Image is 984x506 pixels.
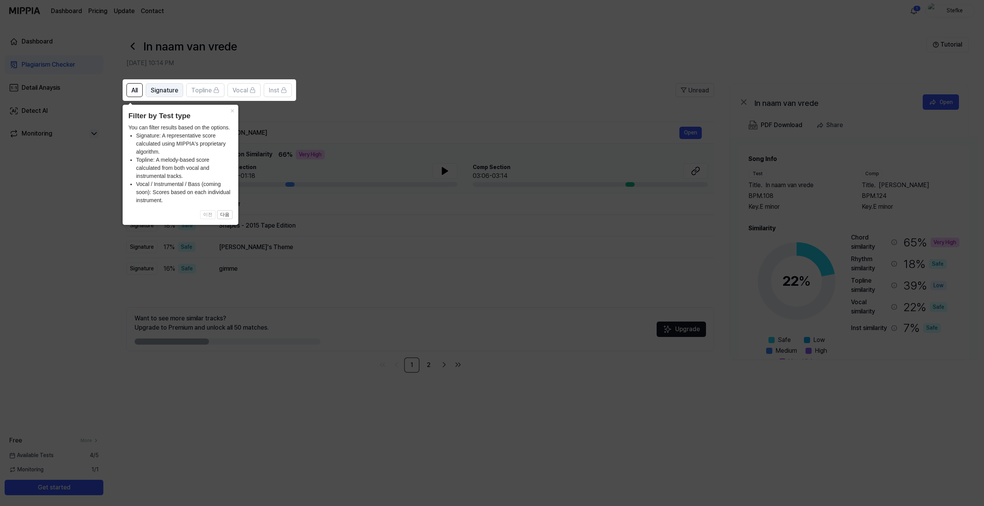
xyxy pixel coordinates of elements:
button: Vocal [227,83,261,97]
button: Close [226,105,238,116]
button: Inst [264,83,292,97]
span: Vocal [233,86,248,95]
span: Signature [151,86,178,95]
button: 다음 [217,210,233,219]
li: Topline: A melody-based score calculated from both vocal and instrumental tracks. [136,156,233,180]
header: Filter by Test type [128,111,233,122]
button: All [126,83,143,97]
span: Topline [191,86,212,95]
span: Inst [269,86,279,95]
li: Signature: A representative score calculated using MIPPIA's proprietary algorithm. [136,132,233,156]
span: All [131,86,138,95]
button: Topline [186,83,224,97]
li: Vocal / Instrumental / Bass (coming soon): Scores based on each individual instrument. [136,180,233,204]
div: You can filter results based on the options. [128,124,233,204]
button: Signature [146,83,183,97]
